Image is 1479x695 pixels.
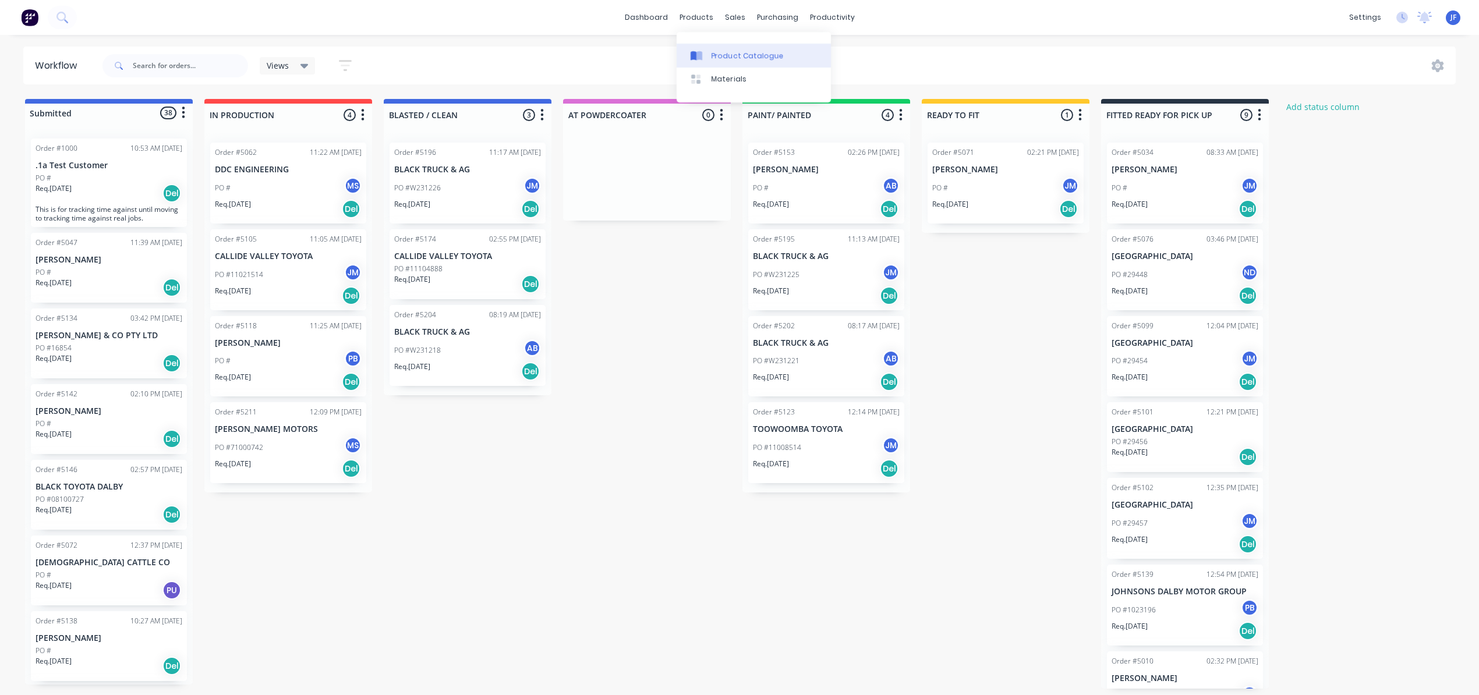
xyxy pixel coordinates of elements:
p: Req. [DATE] [753,199,789,210]
p: [PERSON_NAME] [36,406,182,416]
div: Order #513403:42 PM [DATE][PERSON_NAME] & CO PTY LTDPO #16854Req.[DATE]Del [31,309,187,378]
p: DDC ENGINEERING [215,165,362,175]
div: Order #5134 [36,313,77,324]
div: JM [1062,177,1079,194]
div: Order #5072 [36,540,77,551]
div: Order #5105 [215,234,257,244]
div: JM [523,177,541,194]
p: BLACK TRUCK & AG [753,251,900,261]
div: Order #5102 [1112,483,1154,493]
div: Order #507102:21 PM [DATE][PERSON_NAME]PO #JMReq.[DATE]Del [928,143,1084,224]
p: Req. [DATE] [36,429,72,439]
p: This is for tracking time against until moving to tracking time against real jobs. [36,205,182,222]
div: Order #100010:53 AM [DATE].1a Test CustomerPO #Req.[DATE]DelThis is for tracking time against unt... [31,139,187,227]
p: [PERSON_NAME] [215,338,362,348]
div: Order #5196 [394,147,436,158]
span: Views [267,59,289,72]
p: Req. [DATE] [753,286,789,296]
div: Del [1239,535,1257,554]
p: PO #W231218 [394,345,441,356]
div: Order #5123 [753,407,795,417]
div: Del [162,430,181,448]
div: JM [1241,177,1258,194]
button: Add status column [1280,99,1366,115]
p: Req. [DATE] [932,199,968,210]
div: Order #507603:46 PM [DATE][GEOGRAPHIC_DATA]PO #29448NDReq.[DATE]Del [1107,229,1263,310]
p: [PERSON_NAME] [36,633,182,643]
div: settings [1343,9,1387,26]
div: Workflow [35,59,83,73]
div: Order #521112:09 PM [DATE][PERSON_NAME] MOTORSPO #71000742MSReq.[DATE]Del [210,402,366,483]
p: BLACK TRUCK & AG [394,327,541,337]
p: PO # [215,183,231,193]
div: Order #5034 [1112,147,1154,158]
div: Del [1239,448,1257,466]
div: 02:26 PM [DATE] [848,147,900,158]
div: PB [1241,599,1258,616]
p: Req. [DATE] [215,372,251,382]
p: PO #11104888 [394,264,443,274]
div: 12:37 PM [DATE] [130,540,182,551]
div: 12:21 PM [DATE] [1206,407,1258,417]
div: Order #506211:22 AM [DATE]DDC ENGINEERINGPO #MSReq.[DATE]Del [210,143,366,224]
p: [PERSON_NAME] [932,165,1079,175]
p: PO #1023196 [1112,605,1156,615]
p: Req. [DATE] [394,199,430,210]
p: PO #16854 [36,343,72,353]
div: JM [344,264,362,281]
p: [PERSON_NAME] MOTORS [215,424,362,434]
div: 03:42 PM [DATE] [130,313,182,324]
p: Req. [DATE] [394,361,430,372]
p: [GEOGRAPHIC_DATA] [1112,424,1258,434]
div: 11:22 AM [DATE] [310,147,362,158]
div: 12:04 PM [DATE] [1206,321,1258,331]
p: Req. [DATE] [215,286,251,296]
span: JF [1450,12,1456,23]
div: 02:55 PM [DATE] [489,234,541,244]
p: [PERSON_NAME] [1112,673,1258,683]
div: Order #503408:33 AM [DATE][PERSON_NAME]PO #JMReq.[DATE]Del [1107,143,1263,224]
p: PO # [36,646,51,656]
p: JOHNSONS DALBY MOTOR GROUP [1112,587,1258,597]
div: Del [342,459,360,478]
div: purchasing [751,9,804,26]
p: PO # [1112,183,1127,193]
div: Del [1239,622,1257,640]
p: BLACK TOYOTA DALBY [36,482,182,492]
p: BLACK TRUCK & AG [753,338,900,348]
p: Req. [DATE] [36,656,72,666]
div: products [674,9,719,26]
div: Order #512312:14 PM [DATE]TOOWOOMBA TOYOTAPO #11008514JMReq.[DATE]Del [748,402,904,483]
div: 10:27 AM [DATE] [130,616,182,626]
div: Order #510212:35 PM [DATE][GEOGRAPHIC_DATA]PO #29457JMReq.[DATE]Del [1107,478,1263,559]
p: Req. [DATE] [394,274,430,285]
div: 12:54 PM [DATE] [1206,569,1258,580]
p: PO # [36,267,51,278]
p: Req. [DATE] [1112,534,1148,545]
p: Req. [DATE] [1112,372,1148,382]
div: 12:14 PM [DATE] [848,407,900,417]
div: Del [162,278,181,297]
div: Del [521,275,540,293]
div: Order #520208:17 AM [DATE]BLACK TRUCK & AGPO #W231221ABReq.[DATE]Del [748,316,904,397]
div: 02:32 PM [DATE] [1206,656,1258,666]
div: Order #5076 [1112,234,1154,244]
a: Materials [677,68,831,91]
div: Order #5010 [1112,656,1154,666]
div: Order #515302:26 PM [DATE][PERSON_NAME]PO #ABReq.[DATE]Del [748,143,904,224]
div: JM [1241,350,1258,367]
p: TOOWOOMBA TOYOTA [753,424,900,434]
p: PO #29456 [1112,437,1148,447]
div: productivity [804,9,861,26]
div: Order #510511:05 AM [DATE]CALLIDE VALLEY TOYOTAPO #11021514JMReq.[DATE]Del [210,229,366,310]
p: PO # [753,183,769,193]
div: Order #509912:04 PM [DATE][GEOGRAPHIC_DATA]PO #29454JMReq.[DATE]Del [1107,316,1263,397]
p: [PERSON_NAME] [36,255,182,265]
div: MS [344,437,362,454]
div: Del [880,200,898,218]
div: 11:05 AM [DATE] [310,234,362,244]
p: [PERSON_NAME] [753,165,900,175]
div: Order #5146 [36,464,77,475]
div: Order #510112:21 PM [DATE][GEOGRAPHIC_DATA]PO #29456Req.[DATE]Del [1107,402,1263,472]
p: Req. [DATE] [1112,199,1148,210]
